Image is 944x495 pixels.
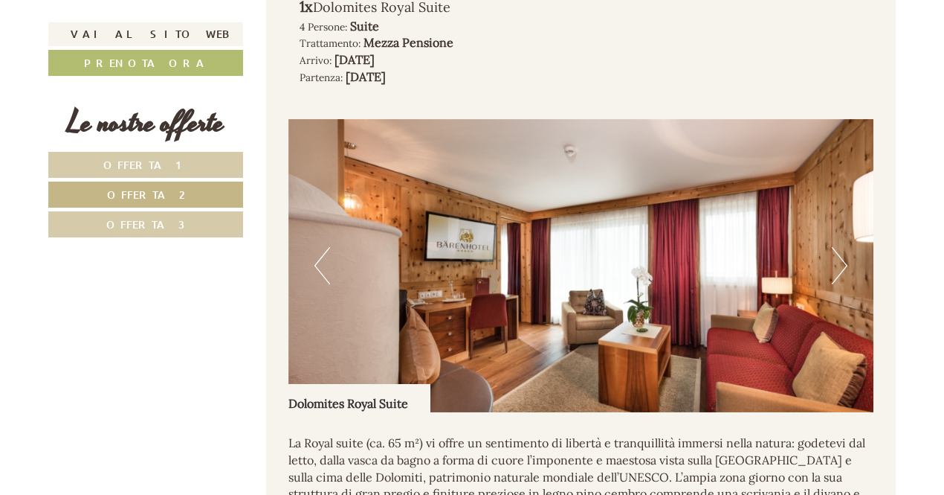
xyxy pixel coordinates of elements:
[103,158,189,172] span: Offerta 1
[48,22,243,46] a: Vai al sito web
[300,20,347,33] small: 4 Persone:
[350,19,379,33] b: Suite
[107,188,185,202] span: Offerta 2
[346,69,386,84] b: [DATE]
[300,71,343,84] small: Partenza:
[363,35,453,50] b: Mezza Pensione
[48,50,243,76] a: Prenota ora
[832,247,847,284] button: Next
[106,217,185,231] span: Offerta 3
[334,52,375,67] b: [DATE]
[48,102,243,144] div: Le nostre offerte
[288,384,430,412] div: Dolomites Royal Suite
[300,36,361,50] small: Trattamento:
[314,247,330,284] button: Previous
[288,119,874,412] img: image
[300,54,332,67] small: Arrivo:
